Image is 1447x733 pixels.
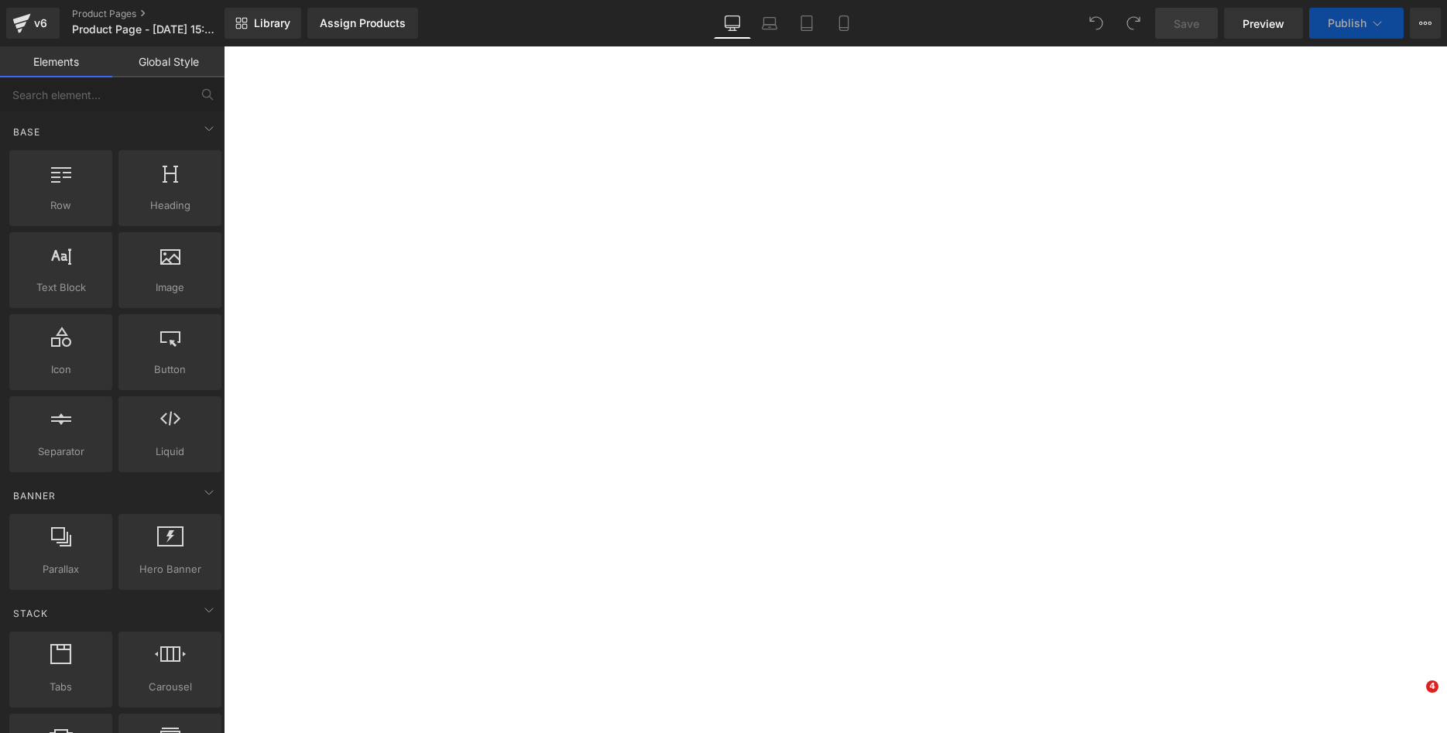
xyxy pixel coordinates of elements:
a: Laptop [751,8,788,39]
span: Carousel [123,679,217,695]
span: Banner [12,488,57,503]
a: Global Style [112,46,225,77]
a: Mobile [825,8,862,39]
a: Tablet [788,8,825,39]
span: Publish [1328,17,1366,29]
iframe: Intercom live chat [1394,680,1432,718]
button: More [1410,8,1441,39]
span: Icon [14,361,108,378]
a: Product Pages [72,8,250,20]
span: Liquid [123,444,217,460]
a: New Library [225,8,301,39]
span: Base [12,125,42,139]
div: Assign Products [320,17,406,29]
div: v6 [31,13,50,33]
span: Row [14,197,108,214]
span: Product Page - [DATE] 15:47:48 [72,23,221,36]
span: Preview [1243,15,1284,32]
a: Desktop [714,8,751,39]
span: Separator [14,444,108,460]
span: 4 [1426,680,1438,693]
span: Library [254,16,290,30]
span: Hero Banner [123,561,217,577]
button: Redo [1118,8,1149,39]
span: Heading [123,197,217,214]
span: Text Block [14,279,108,296]
button: Undo [1081,8,1112,39]
button: Publish [1309,8,1404,39]
span: Button [123,361,217,378]
a: Preview [1224,8,1303,39]
span: Parallax [14,561,108,577]
span: Image [123,279,217,296]
span: Save [1174,15,1199,32]
a: v6 [6,8,60,39]
span: Tabs [14,679,108,695]
span: Stack [12,606,50,621]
